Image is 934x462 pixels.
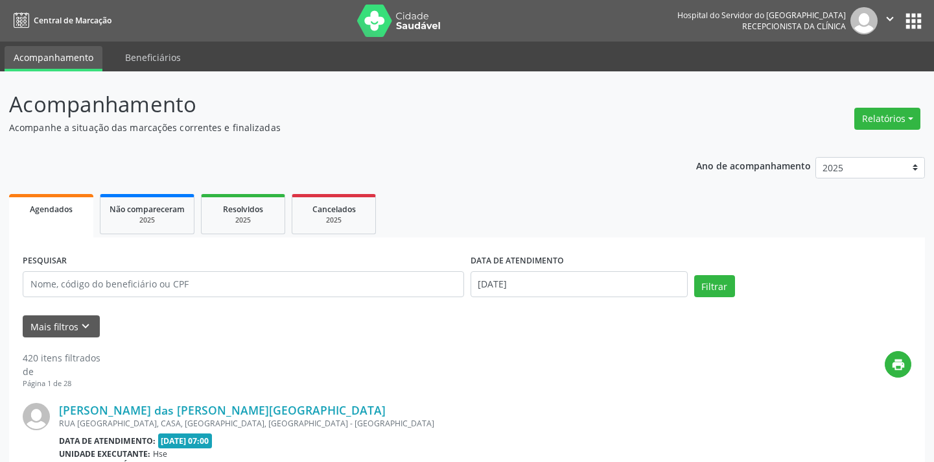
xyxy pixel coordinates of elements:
[23,403,50,430] img: img
[158,433,213,448] span: [DATE] 07:00
[59,448,150,459] b: Unidade executante:
[9,88,650,121] p: Acompanhamento
[9,10,111,31] a: Central de Marcação
[78,319,93,334] i: keyboard_arrow_down
[59,418,717,429] div: RUA [GEOGRAPHIC_DATA], CASA, [GEOGRAPHIC_DATA], [GEOGRAPHIC_DATA] - [GEOGRAPHIC_DATA]
[854,108,920,130] button: Relatórios
[23,271,464,297] input: Nome, código do beneficiário ou CPF
[301,215,366,225] div: 2025
[902,10,925,32] button: apps
[23,315,100,338] button: Mais filtroskeyboard_arrow_down
[59,435,156,446] b: Data de atendimento:
[891,358,905,372] i: print
[23,351,100,365] div: 420 itens filtrados
[116,46,190,69] a: Beneficiários
[471,271,688,297] input: Selecione um intervalo
[850,7,878,34] img: img
[742,21,846,32] span: Recepcionista da clínica
[677,10,846,21] div: Hospital do Servidor do [GEOGRAPHIC_DATA]
[312,204,356,215] span: Cancelados
[696,157,811,173] p: Ano de acompanhamento
[110,215,185,225] div: 2025
[223,204,263,215] span: Resolvidos
[23,378,100,389] div: Página 1 de 28
[110,204,185,215] span: Não compareceram
[885,351,911,378] button: print
[883,12,897,26] i: 
[5,46,102,71] a: Acompanhamento
[694,275,735,297] button: Filtrar
[34,15,111,26] span: Central de Marcação
[23,251,67,271] label: PESQUISAR
[23,365,100,378] div: de
[471,251,564,271] label: DATA DE ATENDIMENTO
[878,7,902,34] button: 
[9,121,650,134] p: Acompanhe a situação das marcações correntes e finalizadas
[59,403,386,417] a: [PERSON_NAME] das [PERSON_NAME][GEOGRAPHIC_DATA]
[30,204,73,215] span: Agendados
[153,448,167,459] span: Hse
[211,215,275,225] div: 2025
